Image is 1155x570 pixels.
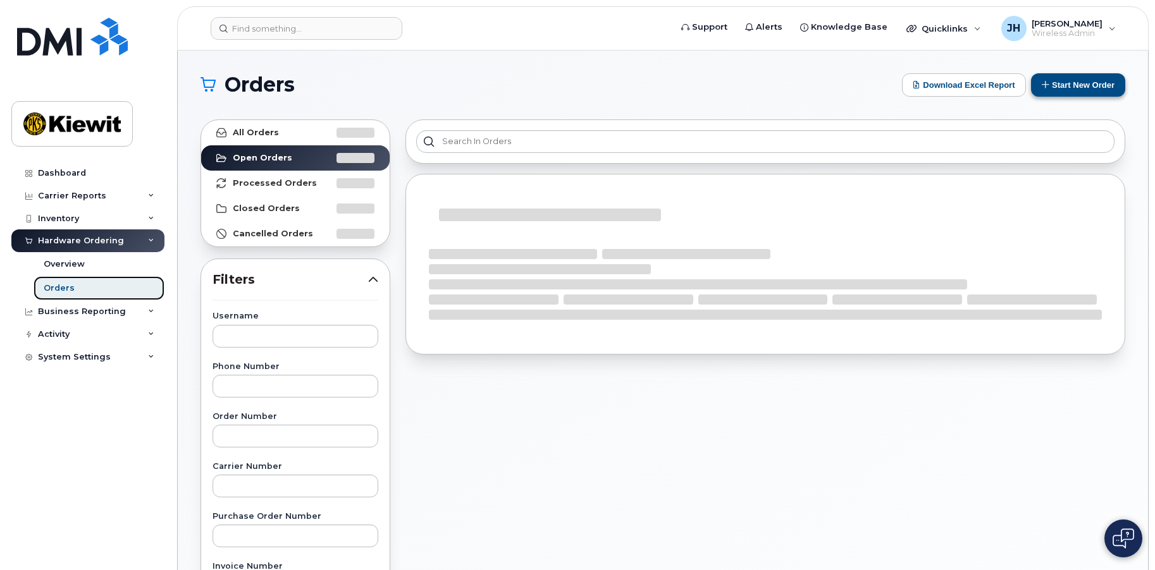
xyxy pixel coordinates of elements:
[201,221,390,246] a: Cancelled Orders
[213,512,378,521] label: Purchase Order Number
[902,73,1026,97] button: Download Excel Report
[233,178,317,188] strong: Processed Orders
[233,229,313,239] strong: Cancelled Orders
[213,463,378,471] label: Carrier Number
[416,130,1115,153] input: Search in orders
[233,203,300,214] strong: Closed Orders
[213,363,378,371] label: Phone Number
[213,413,378,421] label: Order Number
[201,120,390,145] a: All Orders
[201,145,390,171] a: Open Orders
[225,75,295,94] span: Orders
[1113,528,1134,549] img: Open chat
[1031,73,1125,97] button: Start New Order
[213,270,368,289] span: Filters
[233,128,279,138] strong: All Orders
[201,196,390,221] a: Closed Orders
[201,171,390,196] a: Processed Orders
[233,153,292,163] strong: Open Orders
[213,312,378,320] label: Username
